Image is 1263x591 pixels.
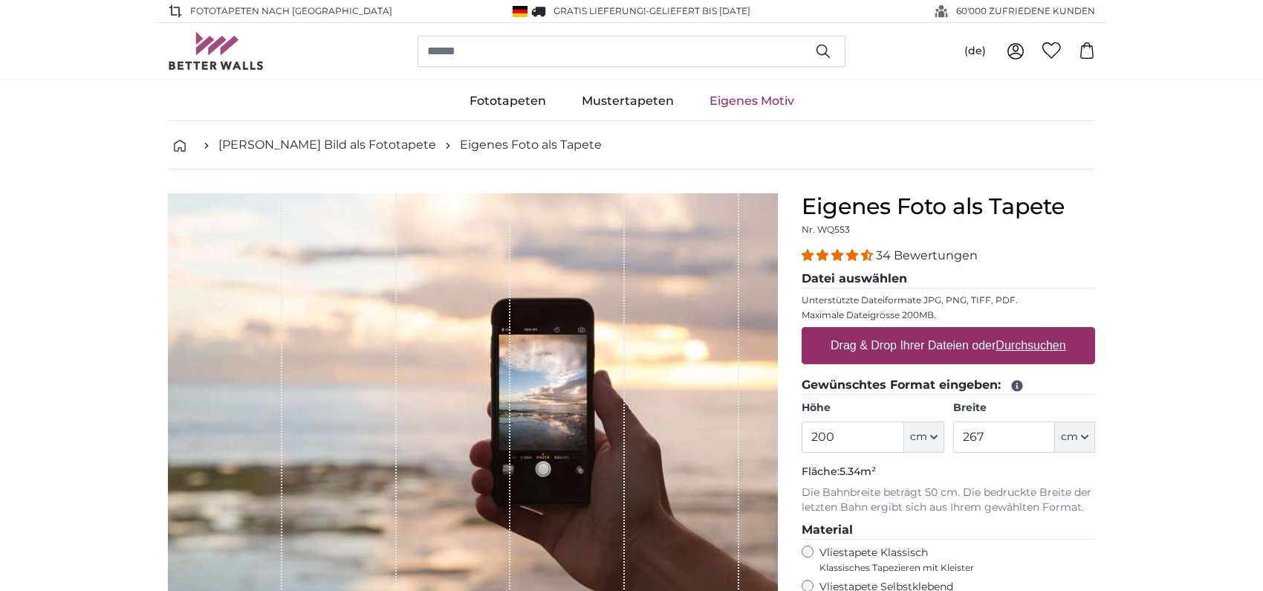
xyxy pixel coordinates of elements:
span: 34 Bewertungen [876,248,978,262]
span: Nr. WQ553 [802,224,850,235]
label: Vliestapete Klassisch [819,546,1082,574]
a: Mustertapeten [564,82,692,120]
span: Fototapeten nach [GEOGRAPHIC_DATA] [190,4,392,18]
p: Die Bahnbreite beträgt 50 cm. Die bedruckte Breite der letzten Bahn ergibt sich aus Ihrem gewählt... [802,485,1095,515]
legend: Datei auswählen [802,270,1095,288]
u: Durchsuchen [996,339,1066,352]
a: Eigenes Foto als Tapete [460,136,602,154]
h1: Eigenes Foto als Tapete [802,193,1095,220]
img: Deutschland [513,6,527,17]
nav: breadcrumbs [168,121,1095,169]
label: Breite [953,401,1095,416]
a: Eigenes Motiv [692,82,812,120]
span: cm [910,430,927,445]
a: Fototapeten [452,82,564,120]
p: Maximale Dateigrösse 200MB. [802,309,1095,321]
span: 60'000 ZUFRIEDENE KUNDEN [956,4,1095,18]
span: cm [1061,430,1078,445]
span: Klassisches Tapezieren mit Kleister [819,562,1082,574]
span: - [646,5,750,16]
span: 5.34m² [840,465,876,478]
span: 4.32 stars [802,248,876,262]
label: Höhe [802,401,944,416]
span: Geliefert bis [DATE] [649,5,750,16]
label: Drag & Drop Ihrer Dateien oder [825,331,1072,361]
legend: Gewünschtes Format eingeben: [802,376,1095,395]
p: Fläche: [802,465,1095,479]
button: cm [904,422,944,453]
p: Unterstützte Dateiformate JPG, PNG, TIFF, PDF. [802,294,1095,306]
legend: Material [802,521,1095,540]
button: cm [1055,422,1095,453]
button: (de) [952,38,998,65]
a: [PERSON_NAME] Bild als Fototapete [218,136,436,154]
span: GRATIS Lieferung! [553,5,646,16]
img: Betterwalls [168,32,264,70]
